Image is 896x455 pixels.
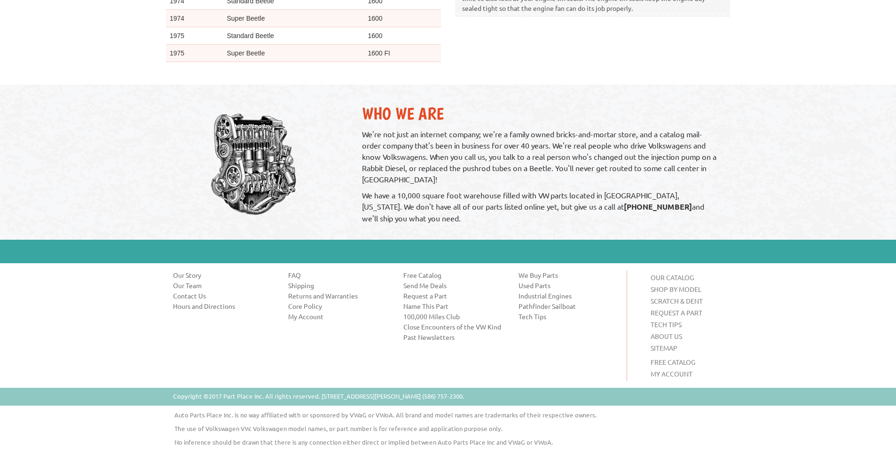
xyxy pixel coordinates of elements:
a: We Buy Parts [519,270,620,280]
a: Send Me Deals [403,281,504,290]
p: Auto Parts Place Inc. is no way affiliated with or sponsored by VWaG or VWoA. All brand and model... [167,410,748,419]
a: Name This Part [403,301,504,311]
a: Our Story [173,270,274,280]
td: Standard Beetle [223,62,364,79]
a: SCRATCH & DENT [651,297,703,305]
p: We're not just an internet company; we're a family owned bricks-and-mortar store, and a catalog m... [362,128,721,185]
a: MY ACCOUNT [651,369,692,378]
a: SHOP BY MODEL [651,285,701,293]
a: Core Policy [288,301,389,311]
td: 1600 [364,10,441,27]
p: Copyright ©2017 Part Place Inc. All rights reserved. [STREET_ADDRESS][PERSON_NAME] (586) 757-2300. [173,392,464,401]
a: FAQ [288,270,389,280]
p: We have a 10,000 square foot warehouse filled with VW parts located in [GEOGRAPHIC_DATA], [US_STA... [362,189,721,224]
a: Tech Tips [519,312,620,321]
td: Super Beetle [223,10,364,27]
a: TECH TIPS [651,320,682,329]
td: Standard Beetle [223,27,364,45]
strong: [PHONE_NUMBER] [624,202,692,212]
a: ABOUT US [651,332,682,340]
a: Close Encounters of the VW Kind [403,322,504,331]
a: SITEMAP [651,344,677,352]
td: 1600 [364,62,441,79]
p: The use of Volkswagen VW. Volkswagen model names, or part number is for reference and application... [167,424,748,433]
td: 1600 FI [364,45,441,62]
a: Industrial Engines [519,291,620,300]
a: 100,000 Miles Club [403,312,504,321]
td: 1974 [166,10,223,27]
a: FREE CATALOG [651,358,695,366]
td: 1975 [166,45,223,62]
a: REQUEST A PART [651,308,702,317]
a: My Account [288,312,389,321]
a: Request a Part [403,291,504,300]
a: Used Parts [519,281,620,290]
a: Free Catalog [403,270,504,280]
a: Contact Us [173,291,274,300]
a: Our Team [173,281,274,290]
h2: Who We Are [362,103,721,124]
a: Hours and Directions [173,301,274,311]
a: Shipping [288,281,389,290]
a: Pathfinder Sailboat [519,301,620,311]
td: 1975 [166,27,223,45]
td: Super Beetle [223,45,364,62]
a: Returns and Warranties [288,291,389,300]
a: OUR CATALOG [651,273,694,282]
td: 1976 [166,62,223,79]
p: No inference should be drawn that there is any connection either direct or implied between Auto P... [167,438,748,447]
td: 1600 [364,27,441,45]
a: Past Newsletters [403,332,504,342]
